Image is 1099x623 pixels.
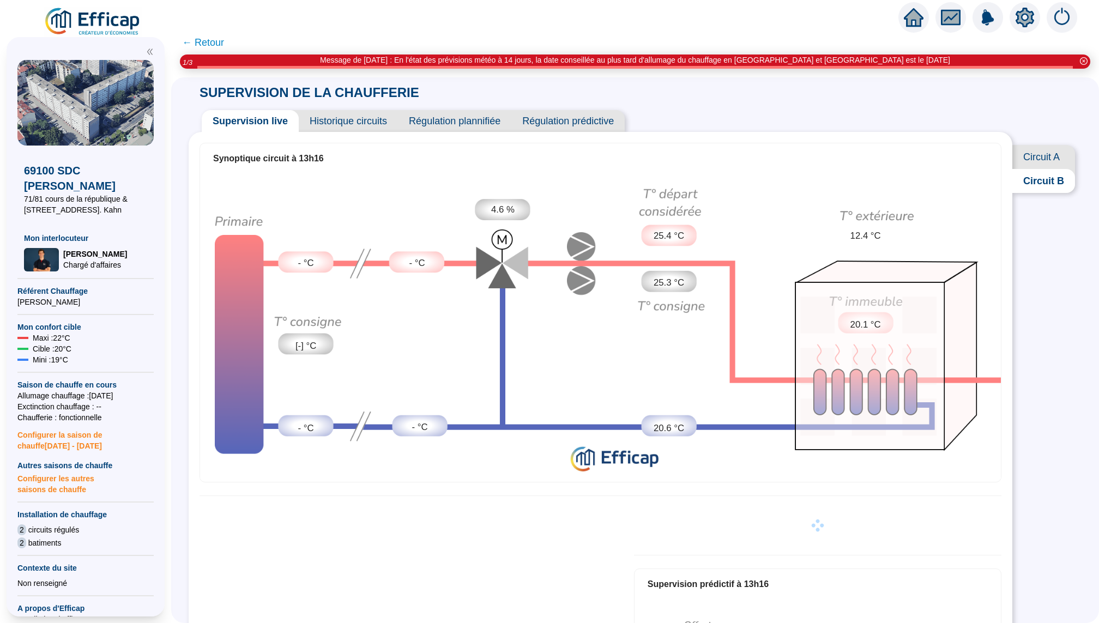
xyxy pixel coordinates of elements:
[17,286,154,297] span: Référent Chauffage
[654,421,684,435] span: 20.6 °C
[904,8,923,27] span: home
[1012,145,1075,169] span: Circuit A
[1015,8,1035,27] span: setting
[17,537,26,548] span: 2
[33,343,71,354] span: Cible : 20 °C
[17,412,154,423] span: Chaufferie : fonctionnelle
[654,229,684,243] span: 25.4 °C
[28,537,62,548] span: batiments
[648,578,988,591] div: Supervision prédictif à 13h16
[63,249,127,259] span: [PERSON_NAME]
[17,322,154,332] span: Mon confort cible
[63,259,127,270] span: Chargé d'affaires
[491,203,515,216] span: 4.6 %
[24,193,147,215] span: 71/81 cours de la république & [STREET_ADDRESS]. Kahn
[33,354,68,365] span: Mini : 19 °C
[299,110,398,132] span: Historique circuits
[17,471,154,495] span: Configurer les autres saisons de chauffe
[182,35,224,50] span: ← Retour
[17,460,154,471] span: Autres saisons de chauffe
[24,248,59,271] img: Chargé d'affaires
[298,256,314,270] span: - °C
[17,578,154,589] div: Non renseigné
[183,58,192,66] i: 1 / 3
[412,420,428,434] span: - °C
[398,110,511,132] span: Régulation plannifiée
[213,152,988,165] div: Synoptique circuit à 13h16
[17,297,154,307] span: [PERSON_NAME]
[1047,2,1077,33] img: alerts
[1012,169,1075,193] span: Circuit B
[17,390,154,401] span: Allumage chauffage : [DATE]
[850,229,881,243] span: 12.4 °C
[17,509,154,520] span: Installation de chauffage
[409,256,425,270] span: - °C
[17,562,154,573] span: Contexte du site
[295,339,316,353] span: [-] °C
[17,401,154,412] span: Exctinction chauffage : --
[28,524,79,535] span: circuits régulés
[24,233,147,244] span: Mon interlocuteur
[189,85,430,100] span: SUPERVISION DE LA CHAUFFERIE
[200,173,1001,479] img: circuit-supervision.724c8d6b72cc0638e748.png
[941,8,961,27] span: fund
[17,603,154,614] span: A propos d'Efficap
[44,7,142,37] img: efficap energie logo
[1080,57,1088,65] span: close-circle
[298,421,314,435] span: - °C
[973,2,1003,33] img: alerts
[146,48,154,56] span: double-left
[17,379,154,390] span: Saison de chauffe en cours
[17,524,26,535] span: 2
[33,332,70,343] span: Maxi : 22 °C
[202,110,299,132] span: Supervision live
[511,110,625,132] span: Régulation prédictive
[654,276,684,289] span: 25.3 °C
[24,163,147,193] span: 69100 SDC [PERSON_NAME]
[200,173,1001,479] div: Synoptique
[17,423,154,451] span: Configurer la saison de chauffe [DATE] - [DATE]
[320,55,950,66] div: Message de [DATE] : En l'état des prévisions météo à 14 jours, la date conseillée au plus tard d'...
